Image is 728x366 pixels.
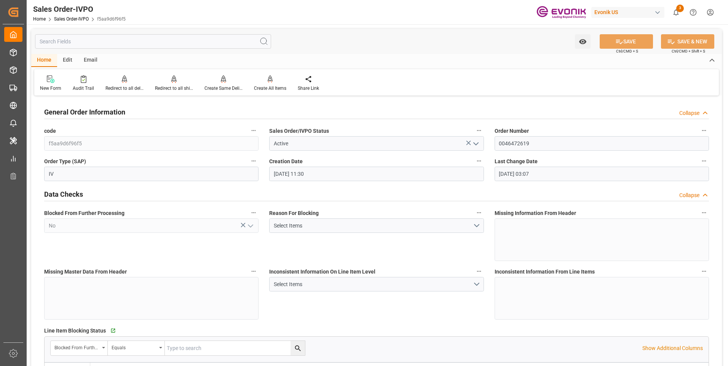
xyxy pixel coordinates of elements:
[44,268,127,276] span: Missing Master Data From Header
[298,85,319,92] div: Share Link
[269,158,303,165] span: Creation Date
[33,16,46,22] a: Home
[642,344,703,352] p: Show Additional Columns
[269,209,319,217] span: Reason For Blocking
[44,189,83,199] h2: Data Checks
[54,342,99,351] div: Blocked From Further Processing
[165,341,305,355] input: Type to search
[676,5,684,12] span: 3
[112,342,156,351] div: Equals
[616,48,638,54] span: Ctrl/CMD + S
[44,107,125,117] h2: General Order Information
[474,126,484,135] button: Sales Order/IVPO Status
[269,277,484,291] button: open menu
[672,48,705,54] span: Ctrl/CMD + Shift + S
[699,266,709,276] button: Inconsistent Information From Line Items
[679,191,699,199] div: Collapse
[474,156,484,166] button: Creation Date
[274,280,473,288] div: Select Items
[40,85,61,92] div: New Form
[249,208,259,218] button: Blocked From Further Processing
[591,7,664,18] div: Evonik US
[249,126,259,135] button: code
[685,4,702,21] button: Help Center
[155,85,193,92] div: Redirect to all shipments
[591,5,667,19] button: Evonik US
[274,222,473,230] div: Select Items
[269,268,375,276] span: Inconsistent Information On Line Item Level
[44,327,106,335] span: Line Item Blocking Status
[575,34,591,49] button: open menu
[495,167,709,181] input: DD.MM.YYYY HH:MM
[269,167,484,181] input: DD.MM.YYYY HH:MM
[73,85,94,92] div: Audit Trail
[600,34,653,49] button: SAVE
[474,208,484,218] button: Reason For Blocking
[51,341,108,355] button: open menu
[291,341,305,355] button: search button
[244,220,256,232] button: open menu
[495,268,595,276] span: Inconsistent Information From Line Items
[33,3,126,15] div: Sales Order-IVPO
[699,208,709,218] button: Missing Information From Header
[249,156,259,166] button: Order Type (SAP)
[474,266,484,276] button: Inconsistent Information On Line Item Level
[699,126,709,135] button: Order Number
[699,156,709,166] button: Last Change Date
[536,6,586,19] img: Evonik-brand-mark-Deep-Purple-RGB.jpeg_1700498283.jpeg
[78,54,103,67] div: Email
[57,54,78,67] div: Edit
[44,158,86,165] span: Order Type (SAP)
[667,4,685,21] button: show 3 new notifications
[44,127,56,135] span: code
[661,34,714,49] button: SAVE & NEW
[495,209,576,217] span: Missing Information From Header
[108,341,165,355] button: open menu
[31,54,57,67] div: Home
[269,127,329,135] span: Sales Order/IVPO Status
[249,266,259,276] button: Missing Master Data From Header
[254,85,286,92] div: Create All Items
[469,138,481,150] button: open menu
[204,85,243,92] div: Create Same Delivery Date
[495,127,529,135] span: Order Number
[54,16,89,22] a: Sales Order-IVPO
[35,34,271,49] input: Search Fields
[105,85,144,92] div: Redirect to all deliveries
[269,218,484,233] button: open menu
[679,109,699,117] div: Collapse
[44,209,125,217] span: Blocked From Further Processing
[495,158,538,165] span: Last Change Date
